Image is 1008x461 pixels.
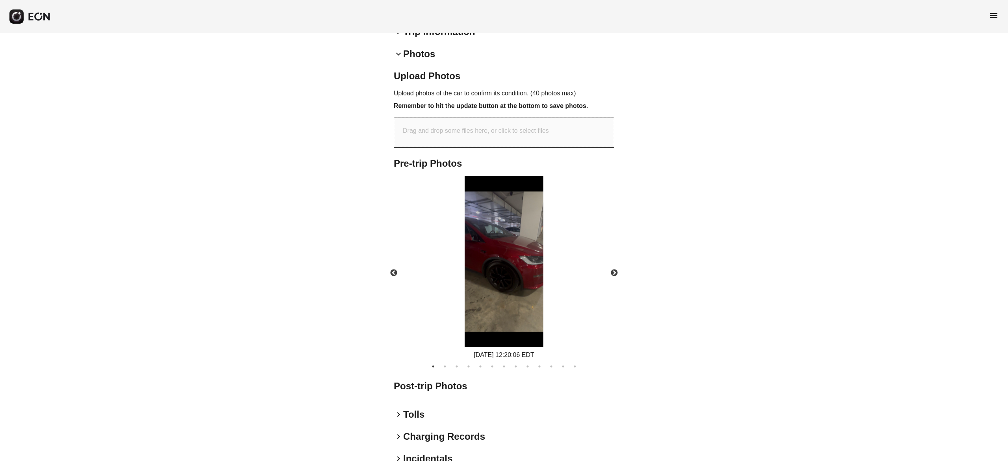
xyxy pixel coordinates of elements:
[403,408,424,421] h2: Tolls
[394,432,403,441] span: keyboard_arrow_right
[465,362,472,370] button: 4
[394,380,614,392] h2: Post-trip Photos
[600,259,628,287] button: Next
[559,362,567,370] button: 12
[429,362,437,370] button: 1
[547,362,555,370] button: 11
[476,362,484,370] button: 5
[403,126,549,136] p: Drag and drop some files here, or click to select files
[380,259,408,287] button: Previous
[403,430,485,443] h2: Charging Records
[524,362,532,370] button: 9
[571,362,579,370] button: 13
[441,362,449,370] button: 2
[453,362,461,370] button: 3
[394,157,614,170] h2: Pre-trip Photos
[465,350,543,360] div: [DATE] 12:20:06 EDT
[394,49,403,59] span: keyboard_arrow_down
[403,48,435,60] h2: Photos
[394,101,614,111] h3: Remember to hit the update button at the bottom to save photos.
[535,362,543,370] button: 10
[394,89,614,98] p: Upload photos of the car to confirm its condition. (40 photos max)
[512,362,520,370] button: 8
[488,362,496,370] button: 6
[394,410,403,419] span: keyboard_arrow_right
[989,11,999,20] span: menu
[394,70,614,82] h2: Upload Photos
[500,362,508,370] button: 7
[465,176,543,347] img: https://fastfleet.me/rails/active_storage/blobs/redirect/eyJfcmFpbHMiOnsibWVzc2FnZSI6IkJBaHBBOHM1...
